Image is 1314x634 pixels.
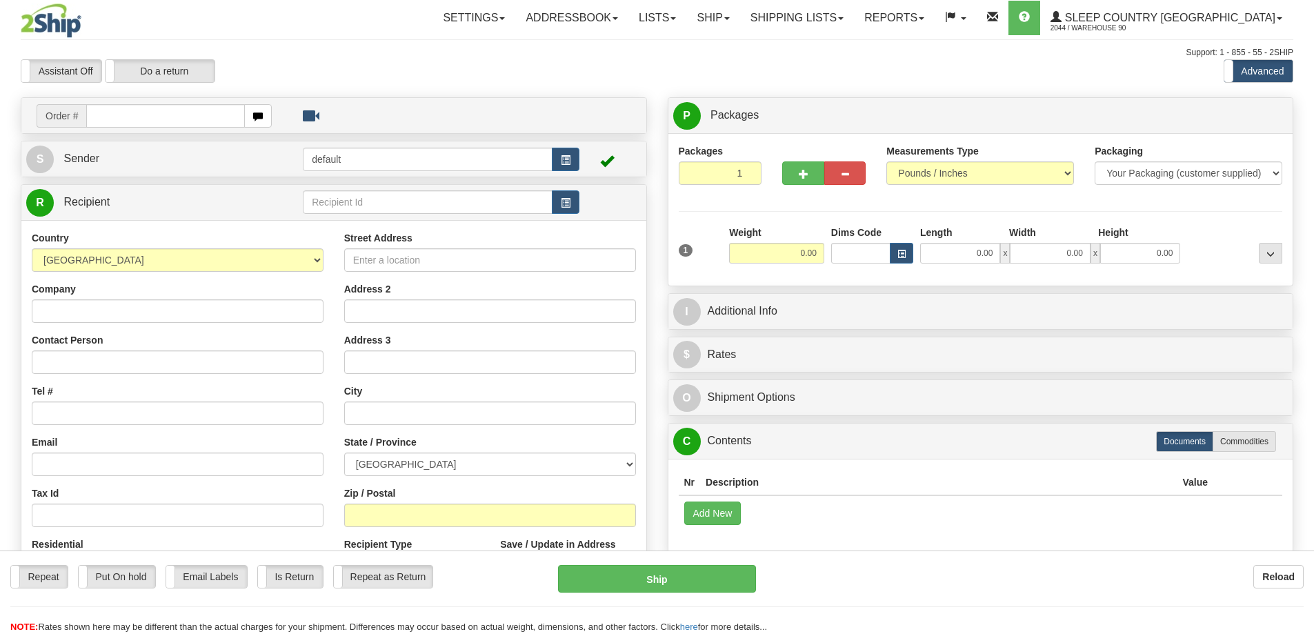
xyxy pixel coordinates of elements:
button: Reload [1253,565,1304,588]
a: S Sender [26,145,303,173]
a: Sleep Country [GEOGRAPHIC_DATA] 2044 / Warehouse 90 [1040,1,1293,35]
a: Shipping lists [740,1,854,35]
th: Value [1177,470,1213,495]
a: IAdditional Info [673,297,1288,326]
label: Street Address [344,231,412,245]
label: Tel # [32,384,53,398]
span: Packages [710,109,759,121]
label: Advanced [1224,60,1293,82]
a: Reports [854,1,935,35]
span: NOTE: [10,622,38,632]
label: Email Labels [166,566,247,588]
a: Addressbook [515,1,628,35]
span: P [673,102,701,130]
label: Email [32,435,57,449]
label: Repeat [11,566,68,588]
label: Width [1009,226,1036,239]
label: Measurements Type [886,144,979,158]
label: Contact Person [32,333,103,347]
div: ... [1259,243,1282,264]
img: logo2044.jpg [21,3,81,38]
span: 1 [679,244,693,257]
label: Save / Update in Address Book [500,537,635,565]
button: Add New [684,502,741,525]
label: Tax Id [32,486,59,500]
label: Address 2 [344,282,391,296]
label: Assistant Off [21,60,101,82]
a: P Packages [673,101,1288,130]
span: x [1091,243,1100,264]
a: OShipment Options [673,384,1288,412]
th: Description [700,470,1177,495]
label: Packaging [1095,144,1143,158]
label: Recipient Type [344,537,412,551]
label: Address 3 [344,333,391,347]
label: Is Return [258,566,323,588]
a: Lists [628,1,686,35]
label: City [344,384,362,398]
button: Ship [558,565,756,593]
div: Support: 1 - 855 - 55 - 2SHIP [21,47,1293,59]
a: CContents [673,427,1288,455]
label: Put On hold [79,566,155,588]
label: Height [1098,226,1128,239]
span: 2044 / Warehouse 90 [1051,21,1154,35]
label: Do a return [106,60,215,82]
input: Recipient Id [303,190,553,214]
span: Recipient [63,196,110,208]
label: State / Province [344,435,417,449]
span: I [673,298,701,326]
label: Company [32,282,76,296]
span: Sender [63,152,99,164]
span: C [673,428,701,455]
a: here [680,622,698,632]
label: Zip / Postal [344,486,396,500]
a: $Rates [673,341,1288,369]
a: R Recipient [26,188,272,217]
input: Enter a location [344,248,636,272]
b: Reload [1262,571,1295,582]
span: x [1000,243,1010,264]
label: Packages [679,144,724,158]
span: Sleep Country [GEOGRAPHIC_DATA] [1062,12,1275,23]
label: Commodities [1213,431,1276,452]
span: O [673,384,701,412]
a: Settings [432,1,515,35]
label: Residential [32,537,83,551]
span: S [26,146,54,173]
label: Weight [729,226,761,239]
span: Order # [37,104,86,128]
iframe: chat widget [1282,246,1313,387]
label: Repeat as Return [334,566,432,588]
input: Sender Id [303,148,553,171]
label: Country [32,231,69,245]
span: $ [673,341,701,368]
label: Documents [1156,431,1213,452]
label: Length [920,226,953,239]
th: Nr [679,470,701,495]
span: R [26,189,54,217]
a: Ship [686,1,739,35]
label: Dims Code [831,226,882,239]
